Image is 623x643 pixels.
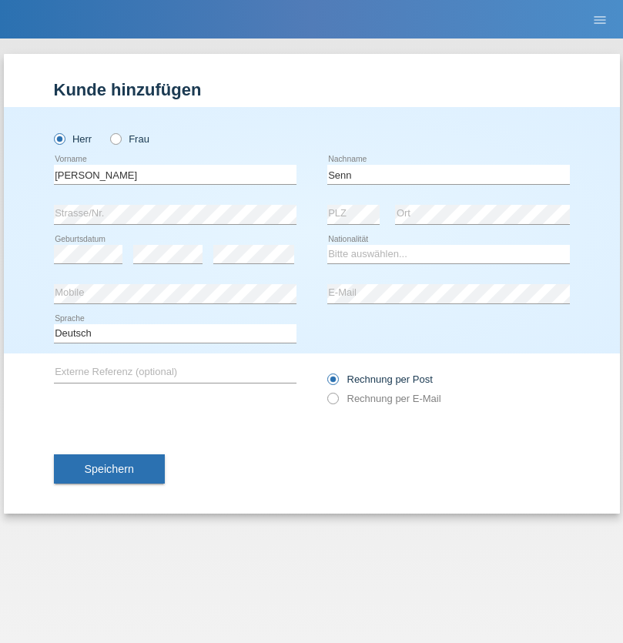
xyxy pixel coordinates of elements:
[327,373,337,393] input: Rechnung per Post
[54,133,92,145] label: Herr
[110,133,149,145] label: Frau
[584,15,615,24] a: menu
[110,133,120,143] input: Frau
[327,393,337,412] input: Rechnung per E-Mail
[592,12,608,28] i: menu
[85,463,134,475] span: Speichern
[54,454,165,484] button: Speichern
[327,393,441,404] label: Rechnung per E-Mail
[54,133,64,143] input: Herr
[54,80,570,99] h1: Kunde hinzufügen
[327,373,433,385] label: Rechnung per Post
